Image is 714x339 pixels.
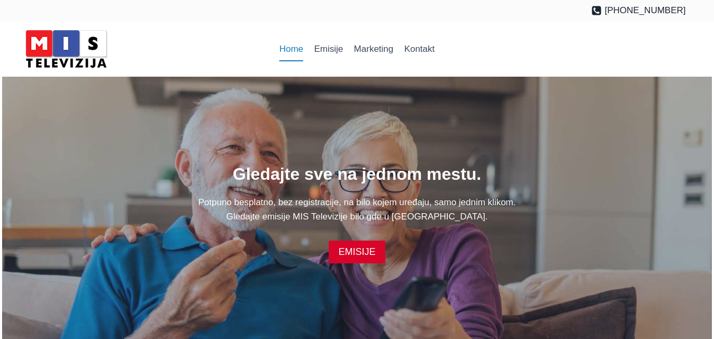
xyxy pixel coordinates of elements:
[309,36,348,62] a: Emisije
[348,36,399,62] a: Marketing
[21,26,111,71] img: MIS Television
[29,195,686,224] p: Potpuno besplatno, bez registracije, na bilo kojem uređaju, samo jednim klikom. Gledajte emisije ...
[399,36,440,62] a: Kontakt
[329,241,385,263] a: EMISIJE
[29,161,686,187] h1: Gledajte sve na jednom mestu.
[274,36,440,62] nav: Primary
[591,3,686,17] a: [PHONE_NUMBER]
[274,36,309,62] a: Home
[604,3,685,17] span: [PHONE_NUMBER]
